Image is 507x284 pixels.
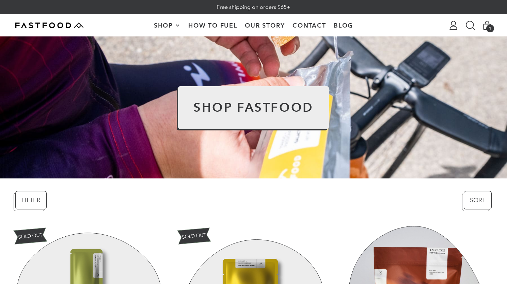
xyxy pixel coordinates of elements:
a: How To Fuel [185,15,241,36]
a: Blog [330,15,357,36]
span: 1 [486,25,494,32]
a: Contact [289,15,330,36]
h2: SHOP FASTFOOD [193,101,314,114]
img: Fastfood [15,22,83,28]
button: Sort [464,191,492,209]
a: Our Story [241,15,289,36]
button: Shop [150,15,184,36]
button: Filter [15,191,47,209]
button: 1 [479,19,496,32]
span: Shop [154,22,175,29]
